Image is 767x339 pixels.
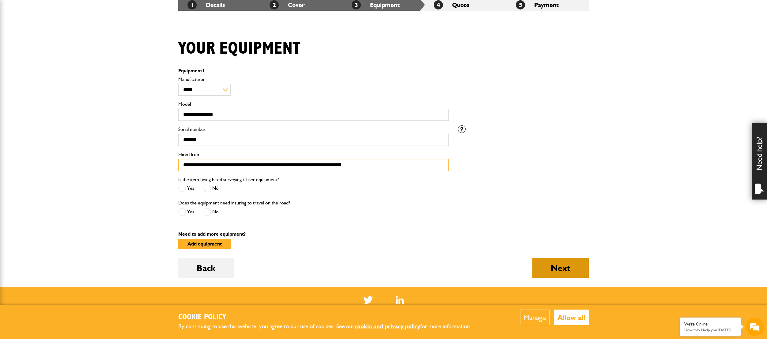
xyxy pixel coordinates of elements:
[434,0,443,10] span: 4
[8,75,112,88] input: Enter your email address
[178,239,231,249] button: Add equipment
[354,323,420,330] a: cookie and privacy policy
[684,322,736,327] div: We're Online!
[178,38,300,59] h1: Your equipment
[516,0,525,10] span: 5
[396,296,404,304] img: Linked In
[684,328,736,332] p: How may I help you today?
[178,200,290,205] label: Does the equipment need insuring to travel on the road?
[32,34,103,42] div: Chat with us now
[187,1,225,9] a: 1Details
[10,34,26,43] img: d_20077148190_company_1631870298795_20077148190
[270,0,279,10] span: 2
[554,310,589,325] button: Allow all
[752,123,767,200] div: Need help?
[187,0,197,10] span: 1
[178,232,589,237] p: Need to add more equipment?
[178,127,449,132] label: Serial number
[178,77,449,82] label: Manufacturer
[178,208,194,216] label: Yes
[270,1,305,9] a: 2Cover
[100,3,115,18] div: Minimize live chat window
[202,68,205,74] span: 1
[363,296,373,304] img: Twitter
[8,111,112,184] textarea: Type your message and hit 'Enter'
[178,102,449,107] label: Model
[178,313,482,322] h2: Cookie Policy
[396,296,404,304] a: LinkedIn
[178,258,234,278] button: Back
[178,322,482,331] p: By continuing to use this website, you agree to our use of cookies. See our for more information.
[178,152,449,157] label: Hired from
[203,208,219,216] label: No
[178,185,194,192] label: Yes
[8,93,112,106] input: Enter your phone number
[178,68,449,73] p: Equipment
[532,258,589,278] button: Next
[178,177,279,182] label: Is the item being hired surveying / laser equipment?
[83,189,111,197] em: Start Chat
[203,185,219,192] label: No
[352,0,361,10] span: 3
[8,57,112,70] input: Enter your last name
[520,310,550,325] button: Manage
